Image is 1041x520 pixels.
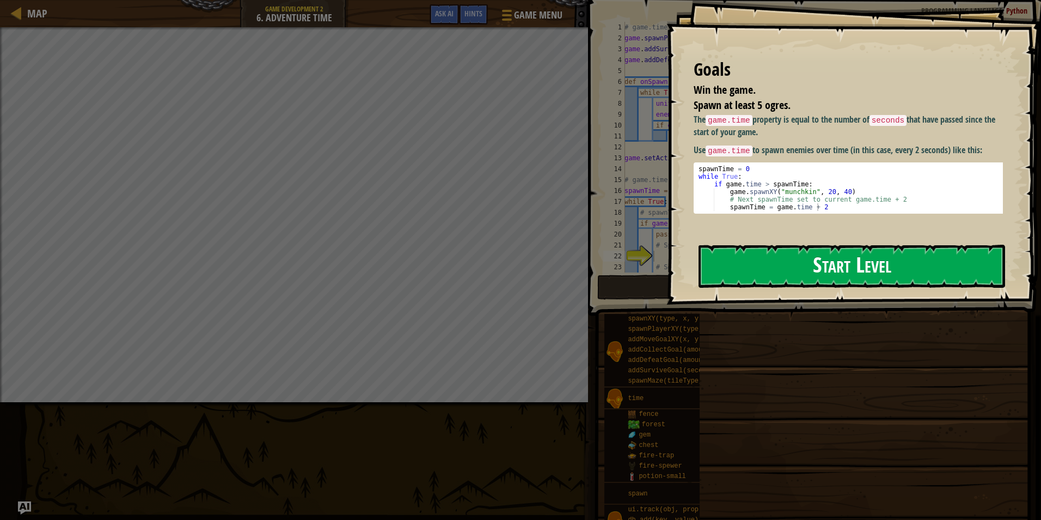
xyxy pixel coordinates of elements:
div: 8 [603,98,625,109]
span: time [628,395,644,402]
p: The property is equal to the number of that have passed since the start of your game. [694,113,1011,138]
span: addCollectGoal(amount) [628,346,714,354]
code: game.time [706,146,752,156]
div: 17 [603,196,625,207]
div: 16 [603,185,625,196]
span: gem [639,431,651,439]
img: trees_1.png [628,420,639,429]
div: 3 [603,44,625,55]
div: 12 [603,142,625,153]
div: 19 [603,218,625,229]
div: 6 [603,76,625,87]
p: Use to spawn enemies over time (in this case, every 2 seconds) like this: [694,144,1011,157]
div: 14 [603,164,625,174]
li: Spawn at least 5 ogres. [680,98,1000,113]
button: Play [597,275,1024,300]
span: forest [642,421,665,428]
div: 2 [603,33,625,44]
button: Start Level [699,245,1005,288]
div: 15 [603,174,625,185]
span: Hints [464,8,482,19]
img: portrait.png [628,472,636,481]
div: 20 [603,229,625,240]
code: seconds [869,115,907,126]
span: Spawn at least 5 ogres. [694,98,791,112]
span: Game Menu [514,8,562,22]
span: Ask AI [435,8,454,19]
span: spawnPlayerXY(type, x, y) [628,325,726,333]
div: 24 [603,273,625,283]
div: 22 [603,251,625,262]
div: 21 [603,240,625,251]
span: fence [639,410,658,418]
div: 23 [603,262,625,273]
span: fire-trap [639,452,674,459]
div: Goals [694,57,1003,82]
span: addDefeatGoal(amount) [628,356,710,364]
a: Map [22,6,47,21]
div: 7 [603,87,625,98]
button: Ask AI [430,4,459,25]
button: Game Menu [493,4,569,30]
img: portrait.png [628,441,636,450]
span: chest [639,442,658,449]
img: portrait.png [604,341,625,362]
img: portrait.png [628,451,636,460]
span: fire-spewer [639,462,682,470]
span: addSurviveGoal(seconds) [628,367,718,374]
div: 1 [603,22,625,33]
button: Ask AI [18,501,31,515]
img: portrait.png [628,462,636,470]
span: potion-small [639,473,685,480]
code: game.time [706,115,752,126]
li: Win the game. [680,82,1000,98]
div: 4 [603,55,625,65]
span: ui.track(obj, prop) [628,506,702,513]
span: Win the game. [694,82,756,97]
span: addMoveGoalXY(x, y) [628,336,702,343]
div: 18 [603,207,625,218]
div: 9 [603,109,625,120]
div: 13 [603,153,625,164]
span: spawnXY(type, x, y) [628,315,702,323]
img: portrait.png [604,389,625,409]
div: 11 [603,131,625,142]
img: portrait.png [628,431,636,439]
span: spawn [628,490,647,498]
span: spawnMaze(tileType, seed) [628,377,726,385]
div: 10 [603,120,625,131]
span: Map [27,6,47,21]
div: 5 [603,65,625,76]
img: portrait.png [628,410,636,419]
